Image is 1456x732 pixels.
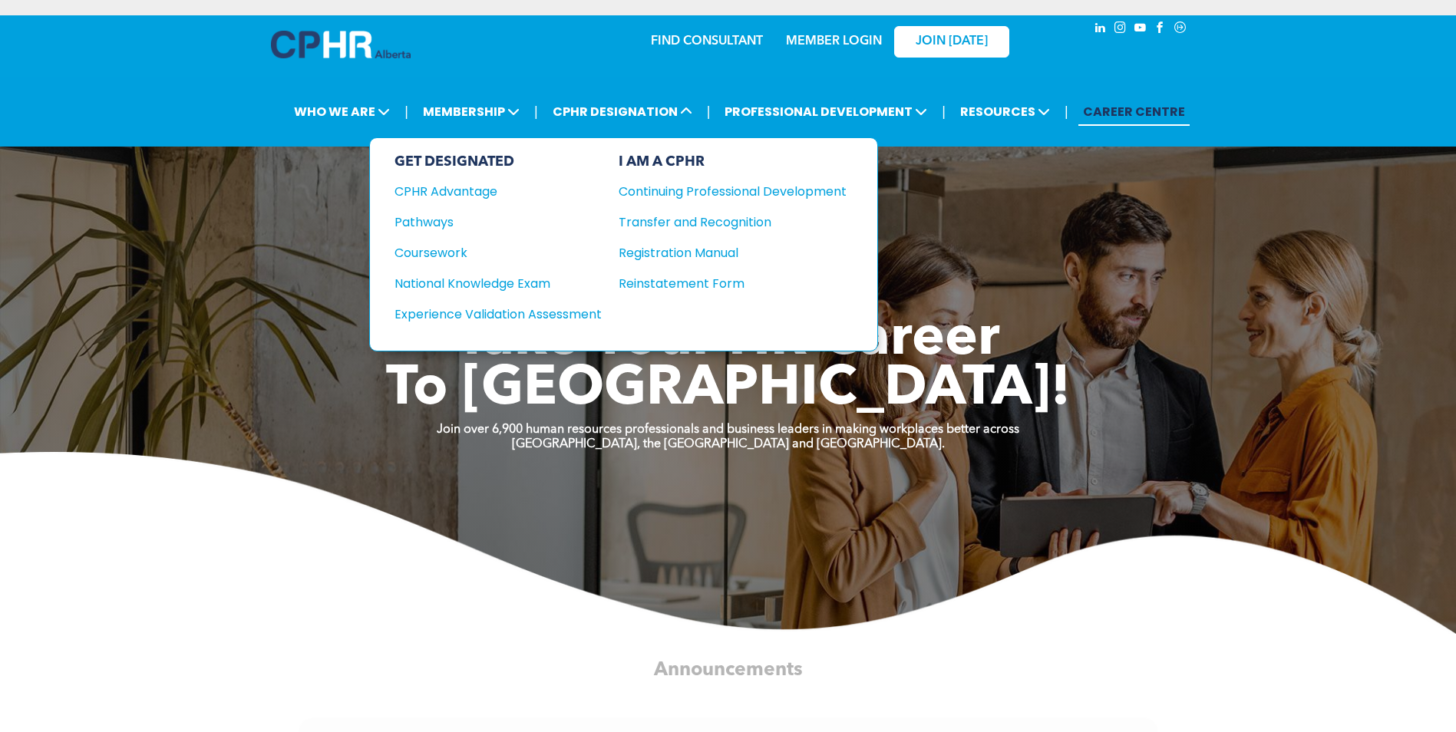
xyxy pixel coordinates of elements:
a: Registration Manual [619,243,847,262]
div: Registration Manual [619,243,824,262]
div: I AM A CPHR [619,153,847,170]
img: A blue and white logo for cp alberta [271,31,411,58]
li: | [1065,96,1068,127]
a: FIND CONSULTANT [651,35,763,48]
div: Experience Validation Assessment [395,305,581,324]
a: Experience Validation Assessment [395,305,602,324]
a: Social network [1172,19,1189,40]
a: instagram [1112,19,1129,40]
span: CPHR DESIGNATION [548,97,697,126]
span: JOIN [DATE] [916,35,988,49]
div: Continuing Professional Development [619,182,824,201]
a: Pathways [395,213,602,232]
a: Continuing Professional Development [619,182,847,201]
a: JOIN [DATE] [894,26,1009,58]
div: Coursework [395,243,581,262]
a: CAREER CENTRE [1078,97,1190,126]
li: | [707,96,711,127]
div: Pathways [395,213,581,232]
a: National Knowledge Exam [395,274,602,293]
a: Coursework [395,243,602,262]
li: | [534,96,538,127]
div: Transfer and Recognition [619,213,824,232]
a: youtube [1132,19,1149,40]
strong: Join over 6,900 human resources professionals and business leaders in making workplaces better ac... [437,424,1019,436]
span: Announcements [654,660,802,679]
a: MEMBER LOGIN [786,35,882,48]
strong: [GEOGRAPHIC_DATA], the [GEOGRAPHIC_DATA] and [GEOGRAPHIC_DATA]. [512,438,945,450]
span: RESOURCES [956,97,1055,126]
span: PROFESSIONAL DEVELOPMENT [720,97,932,126]
a: linkedin [1092,19,1109,40]
a: facebook [1152,19,1169,40]
div: Reinstatement Form [619,274,824,293]
span: MEMBERSHIP [418,97,524,126]
div: National Knowledge Exam [395,274,581,293]
a: CPHR Advantage [395,182,602,201]
div: GET DESIGNATED [395,153,602,170]
li: | [942,96,946,127]
span: To [GEOGRAPHIC_DATA]! [386,362,1071,417]
span: WHO WE ARE [289,97,395,126]
div: CPHR Advantage [395,182,581,201]
li: | [404,96,408,127]
a: Transfer and Recognition [619,213,847,232]
a: Reinstatement Form [619,274,847,293]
